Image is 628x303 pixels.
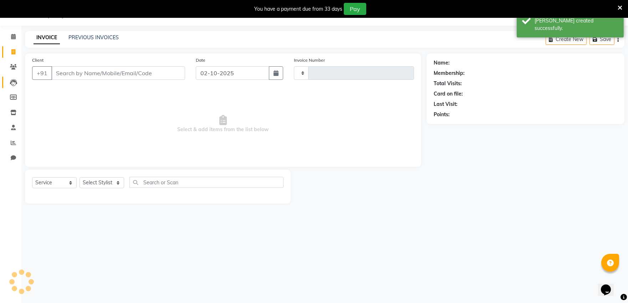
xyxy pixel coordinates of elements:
label: Invoice Number [294,57,325,63]
div: Last Visit: [434,101,458,108]
span: Select & add items from the list below [32,88,414,160]
div: Total Visits: [434,80,462,87]
a: INVOICE [34,31,60,44]
label: Client [32,57,44,63]
label: Date [196,57,205,63]
div: Bill created successfully. [535,17,618,32]
div: Name: [434,59,450,67]
iframe: chat widget [598,274,621,296]
a: PREVIOUS INVOICES [68,34,119,41]
button: Pay [344,3,366,15]
div: You have a payment due from 33 days [254,5,342,13]
button: Save [589,34,614,45]
button: Create New [546,34,587,45]
button: +91 [32,66,52,80]
div: Points: [434,111,450,118]
div: Card on file: [434,90,463,98]
input: Search by Name/Mobile/Email/Code [51,66,185,80]
div: Membership: [434,70,465,77]
input: Search or Scan [129,177,284,188]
